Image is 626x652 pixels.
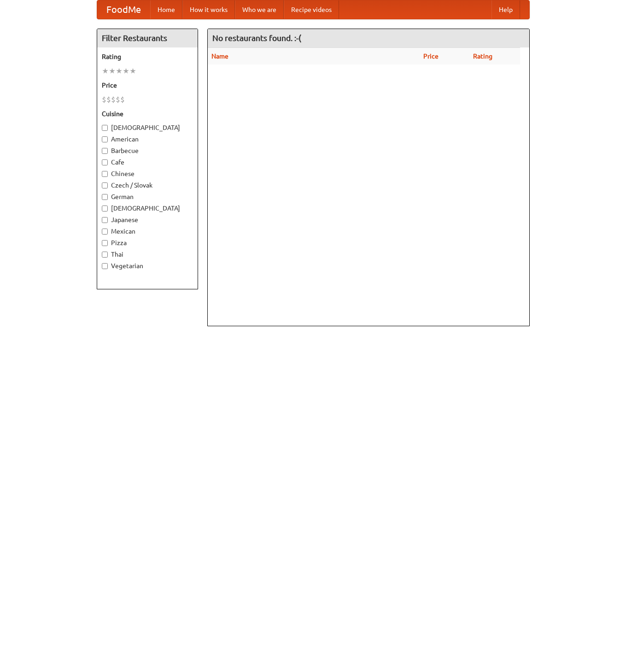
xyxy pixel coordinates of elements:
[102,229,108,235] input: Mexican
[491,0,520,19] a: Help
[102,206,108,211] input: [DEMOGRAPHIC_DATA]
[102,227,193,236] label: Mexican
[102,240,108,246] input: Pizza
[102,204,193,213] label: [DEMOGRAPHIC_DATA]
[102,146,193,155] label: Barbecue
[102,252,108,258] input: Thai
[102,238,193,247] label: Pizza
[473,53,492,60] a: Rating
[150,0,182,19] a: Home
[102,182,108,188] input: Czech / Slovak
[102,215,193,224] label: Japanese
[211,53,228,60] a: Name
[284,0,339,19] a: Recipe videos
[129,66,136,76] li: ★
[212,34,301,42] ng-pluralize: No restaurants found. :-(
[182,0,235,19] a: How it works
[116,94,120,105] li: $
[102,52,193,61] h5: Rating
[102,169,193,178] label: Chinese
[102,261,193,270] label: Vegetarian
[120,94,125,105] li: $
[109,66,116,76] li: ★
[102,123,193,132] label: [DEMOGRAPHIC_DATA]
[102,148,108,154] input: Barbecue
[102,181,193,190] label: Czech / Slovak
[235,0,284,19] a: Who we are
[102,125,108,131] input: [DEMOGRAPHIC_DATA]
[102,194,108,200] input: German
[102,171,108,177] input: Chinese
[116,66,123,76] li: ★
[102,135,193,144] label: American
[97,0,150,19] a: FoodMe
[111,94,116,105] li: $
[97,29,198,47] h4: Filter Restaurants
[102,94,106,105] li: $
[102,136,108,142] input: American
[102,159,108,165] input: Cafe
[102,66,109,76] li: ★
[102,217,108,223] input: Japanese
[102,250,193,259] label: Thai
[123,66,129,76] li: ★
[106,94,111,105] li: $
[102,263,108,269] input: Vegetarian
[423,53,439,60] a: Price
[102,158,193,167] label: Cafe
[102,109,193,118] h5: Cuisine
[102,81,193,90] h5: Price
[102,192,193,201] label: German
